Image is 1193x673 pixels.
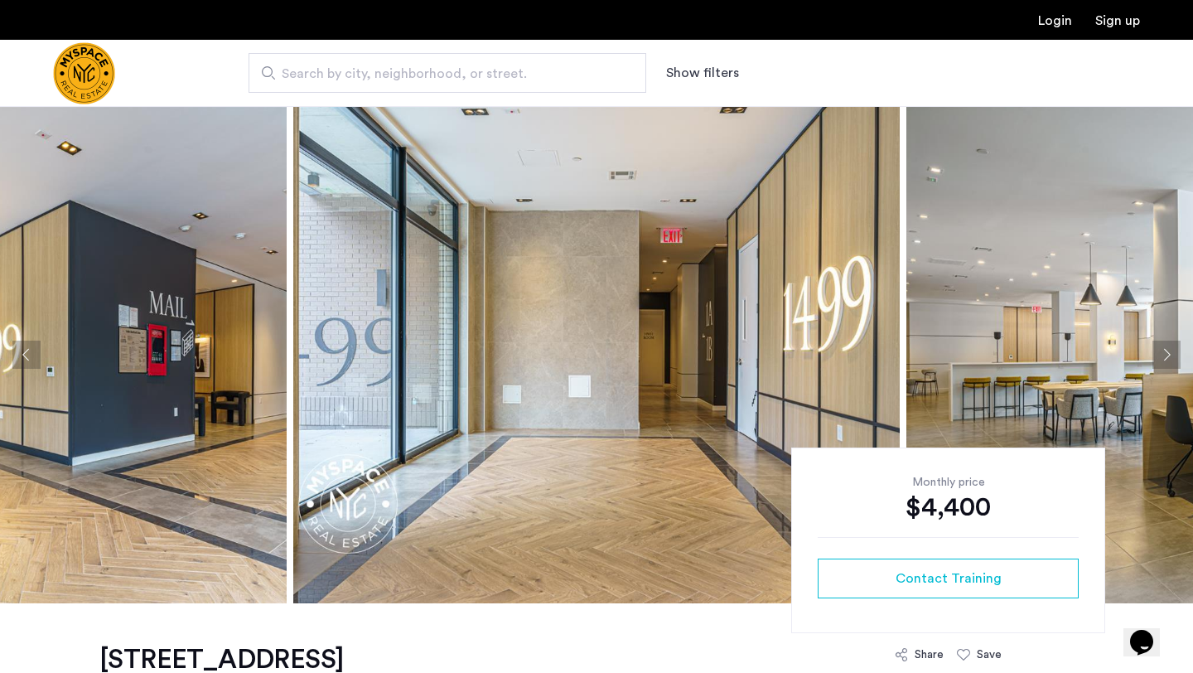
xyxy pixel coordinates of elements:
[53,42,115,104] img: logo
[896,569,1002,588] span: Contact Training
[818,559,1079,598] button: button
[666,63,739,83] button: Show or hide filters
[1038,14,1072,27] a: Login
[818,491,1079,524] div: $4,400
[249,53,646,93] input: Apartment Search
[1123,607,1176,656] iframe: chat widget
[818,474,1079,491] div: Monthly price
[293,106,900,603] img: apartment
[1095,14,1140,27] a: Registration
[915,646,944,663] div: Share
[53,42,115,104] a: Cazamio Logo
[1152,341,1181,369] button: Next apartment
[282,64,600,84] span: Search by city, neighborhood, or street.
[977,646,1002,663] div: Save
[12,341,41,369] button: Previous apartment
